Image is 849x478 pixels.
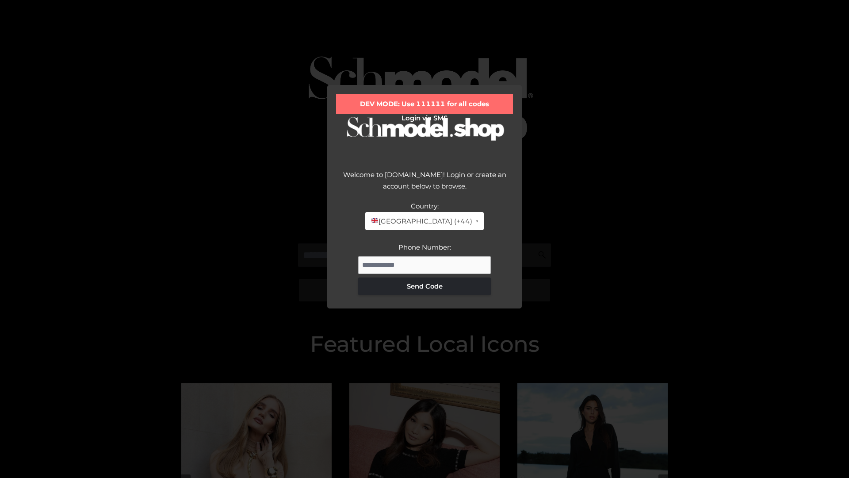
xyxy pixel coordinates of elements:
[336,169,513,200] div: Welcome to [DOMAIN_NAME]! Login or create an account below to browse.
[336,114,513,122] h2: Login via SMS
[398,243,451,251] label: Phone Number:
[336,94,513,114] div: DEV MODE: Use 111111 for all codes
[358,278,491,295] button: Send Code
[411,202,439,210] label: Country:
[371,217,378,224] img: 🇬🇧
[371,216,472,227] span: [GEOGRAPHIC_DATA] (+44)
